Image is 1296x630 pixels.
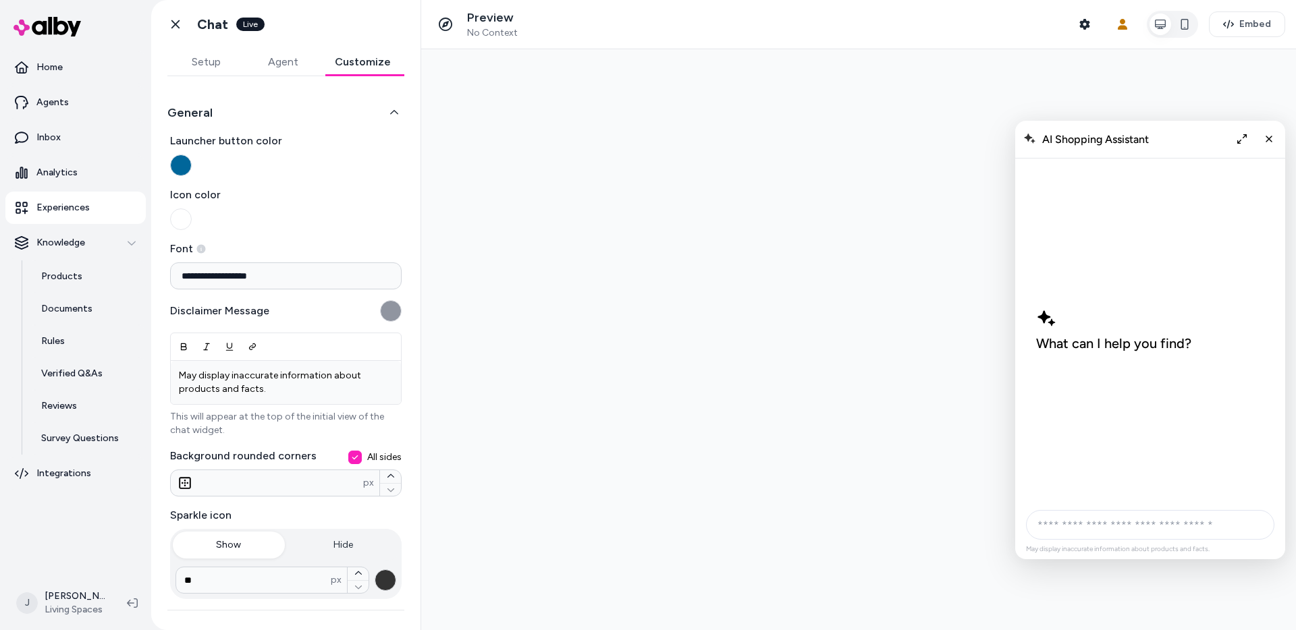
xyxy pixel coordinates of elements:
a: Survey Questions [28,422,146,455]
div: General [167,133,404,599]
span: px [331,573,342,587]
span: Launcher button color [170,133,402,149]
button: Bold (Ctrl+B) [172,335,195,359]
button: All sides [348,451,362,464]
p: Experiences [36,201,90,214]
button: Hide [288,532,400,559]
p: This will appear at the top of the initial view of the chat widget. [170,410,402,437]
p: [PERSON_NAME] [45,590,105,603]
a: Documents [28,293,146,325]
button: General [167,103,404,122]
p: Verified Q&As [41,367,103,380]
a: Agents [5,86,146,119]
a: Rules [28,325,146,357]
button: Setup [167,49,244,76]
h1: Chat [197,16,228,33]
button: Underline (Ctrl+I) [218,335,241,359]
span: px [363,476,374,490]
label: Background rounded corners [170,448,402,464]
p: Preview [467,10,518,26]
button: Link [241,335,264,359]
span: Living Spaces [45,603,105,617]
button: Italic (Ctrl+U) [195,335,218,359]
p: Reviews [41,399,77,413]
a: Experiences [5,192,146,224]
button: Launcher button color [170,154,192,176]
a: Reviews [28,390,146,422]
span: Embed [1239,18,1271,31]
p: Survey Questions [41,432,119,445]
a: Analytics [5,156,146,189]
p: Integrations [36,467,91,480]
p: May display inaccurate information about products and facts. [179,369,393,396]
a: Verified Q&As [28,357,146,390]
span: J [16,592,38,614]
a: Home [5,51,146,84]
button: Agent [244,49,321,76]
p: Products [41,270,82,283]
span: No Context [467,27,518,39]
button: J[PERSON_NAME]Living Spaces [8,581,116,625]
label: Sparkle icon [170,507,402,523]
a: Integrations [5,457,146,490]
button: Embed [1209,11,1285,37]
button: Customize [321,49,404,76]
button: Show [173,532,285,559]
p: Home [36,61,63,74]
label: Font [170,241,402,257]
div: Live [236,18,265,31]
span: All sides [367,451,402,464]
p: Documents [41,302,92,316]
p: Rules [41,335,65,348]
p: Agents [36,96,69,109]
label: Disclaimer Message [170,303,269,319]
button: Icon color [170,208,192,230]
span: Icon color [170,187,402,203]
p: Knowledge [36,236,85,250]
button: Knowledge [5,227,146,259]
img: alby Logo [13,17,81,36]
p: Analytics [36,166,78,179]
a: Inbox [5,121,146,154]
a: Products [28,260,146,293]
p: Inbox [36,131,61,144]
